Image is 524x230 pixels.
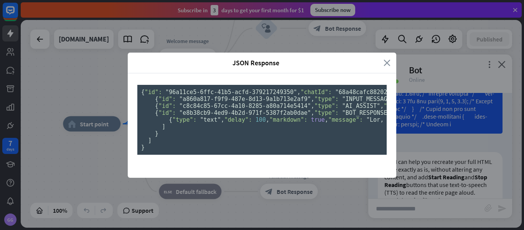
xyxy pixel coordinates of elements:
[255,116,266,123] span: 100
[179,109,311,116] span: "e8b38cb9-4ed9-4b2d-971f-5387f2ab0dae"
[224,116,252,123] span: "delay":
[145,89,162,96] span: "id":
[133,58,378,67] span: JSON Response
[269,116,307,123] span: "markdown":
[172,116,196,123] span: "type":
[328,116,363,123] span: "message":
[200,116,221,123] span: "text"
[179,96,311,103] span: "a860a817-f9f9-487e-8d13-9a1b713e2af9"
[315,109,339,116] span: "type":
[300,89,331,96] span: "chatId":
[137,85,387,155] pre: { , , , , , , , { , }, [ , , ], [ { , , }, { , , }, { , , [ { , , , } ] } ] }
[179,103,311,109] span: "c8c84c85-67cc-4a10-8285-a80a714e5414"
[158,96,176,103] span: "id":
[384,103,415,109] span: "SOURCE":
[158,103,176,109] span: "id":
[158,109,176,116] span: "id":
[342,96,394,103] span: "INPUT_MESSAGE"
[6,3,29,26] button: Open LiveChat chat widget
[315,103,339,109] span: "type":
[315,96,339,103] span: "type":
[335,89,425,96] span: "68a48cafc882020007efa7b5"
[311,116,325,123] span: true
[342,109,391,116] span: "BOT_RESPONSE"
[342,103,380,109] span: "AI_ASSIST"
[384,58,391,67] i: close
[165,89,297,96] span: "96a11ce5-6ffc-41b5-acfd-379217249350"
